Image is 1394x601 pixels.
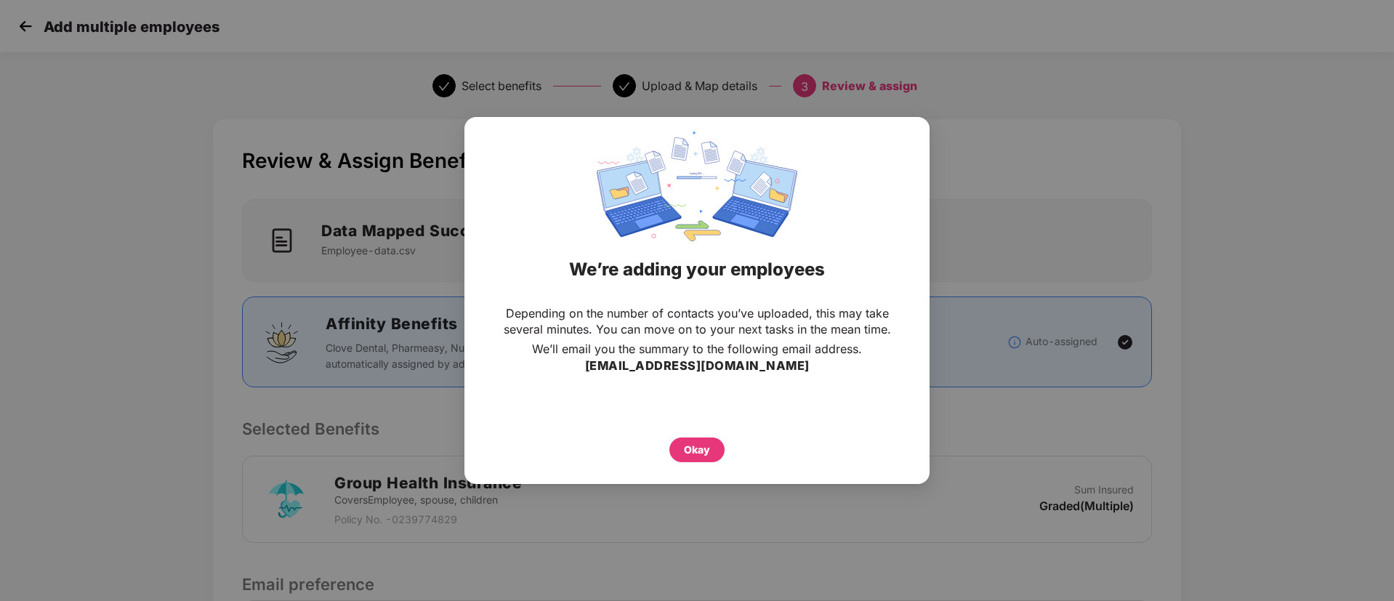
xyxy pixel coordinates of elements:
[585,357,810,376] h3: [EMAIL_ADDRESS][DOMAIN_NAME]
[597,132,797,241] img: svg+xml;base64,PHN2ZyBpZD0iRGF0YV9zeW5jaW5nIiB4bWxucz0iaHR0cDovL3d3dy53My5vcmcvMjAwMC9zdmciIHdpZH...
[532,341,862,357] p: We’ll email you the summary to the following email address.
[684,442,710,458] div: Okay
[493,305,901,337] p: Depending on the number of contacts you’ve uploaded, this may take several minutes. You can move ...
[483,241,911,298] div: We’re adding your employees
